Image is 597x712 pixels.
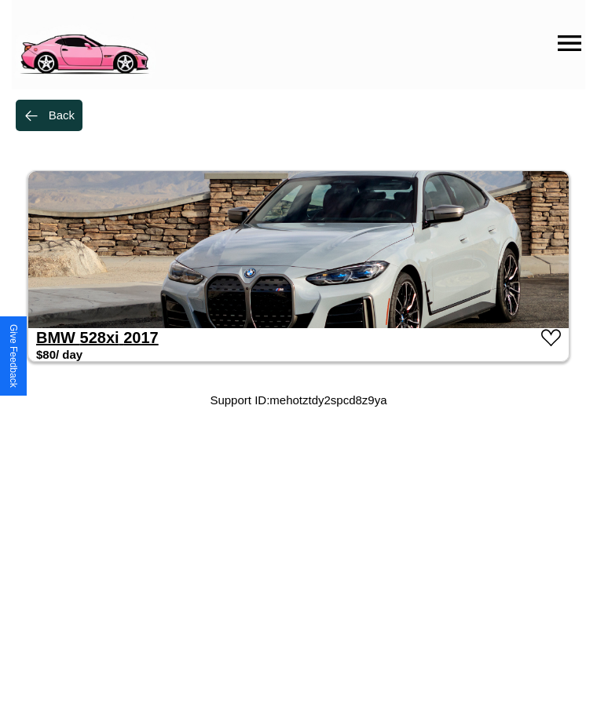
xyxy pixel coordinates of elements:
[36,348,82,361] h3: $ 80 / day
[12,8,156,79] img: logo
[8,324,19,388] div: Give Feedback
[210,389,386,411] p: Support ID: mehotztdy2spcd8z9ya
[36,329,159,346] a: BMW 528xi 2017
[49,108,75,122] div: Back
[16,100,82,131] button: Back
